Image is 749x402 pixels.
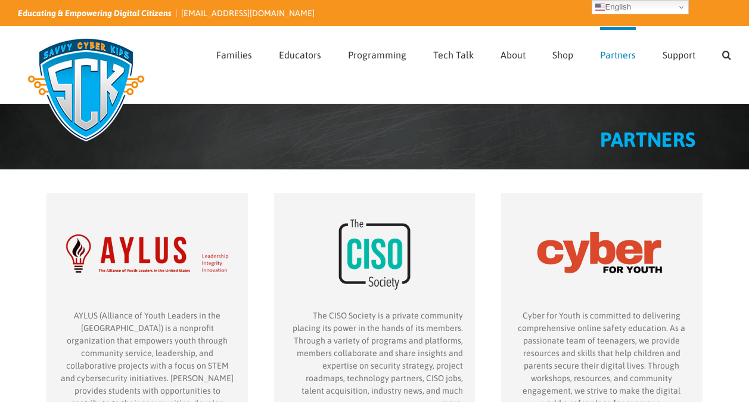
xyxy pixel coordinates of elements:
[722,27,731,79] a: Search
[600,128,695,151] span: PARTNERS
[286,199,463,310] img: CISO Society
[513,199,690,208] a: partner-Cyber-for-Youth
[663,27,695,79] a: Support
[501,27,526,79] a: About
[279,27,321,79] a: Educators
[18,8,172,18] i: Educating & Empowering Digital Citizens
[433,27,474,79] a: Tech Talk
[552,50,573,60] span: Shop
[663,50,695,60] span: Support
[216,27,252,79] a: Families
[216,50,252,60] span: Families
[279,50,321,60] span: Educators
[595,2,605,12] img: en
[286,199,463,208] a: partner-CISO-Society
[348,27,406,79] a: Programming
[433,50,474,60] span: Tech Talk
[58,199,235,208] a: partner-Aylus
[552,27,573,79] a: Shop
[600,50,636,60] span: Partners
[181,8,315,18] a: [EMAIL_ADDRESS][DOMAIN_NAME]
[501,50,526,60] span: About
[58,199,235,310] img: AYLUS
[600,27,636,79] a: Partners
[18,30,154,149] img: Savvy Cyber Kids Logo
[216,27,731,79] nav: Main Menu
[513,199,690,310] img: Cyber for Youth
[348,50,406,60] span: Programming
